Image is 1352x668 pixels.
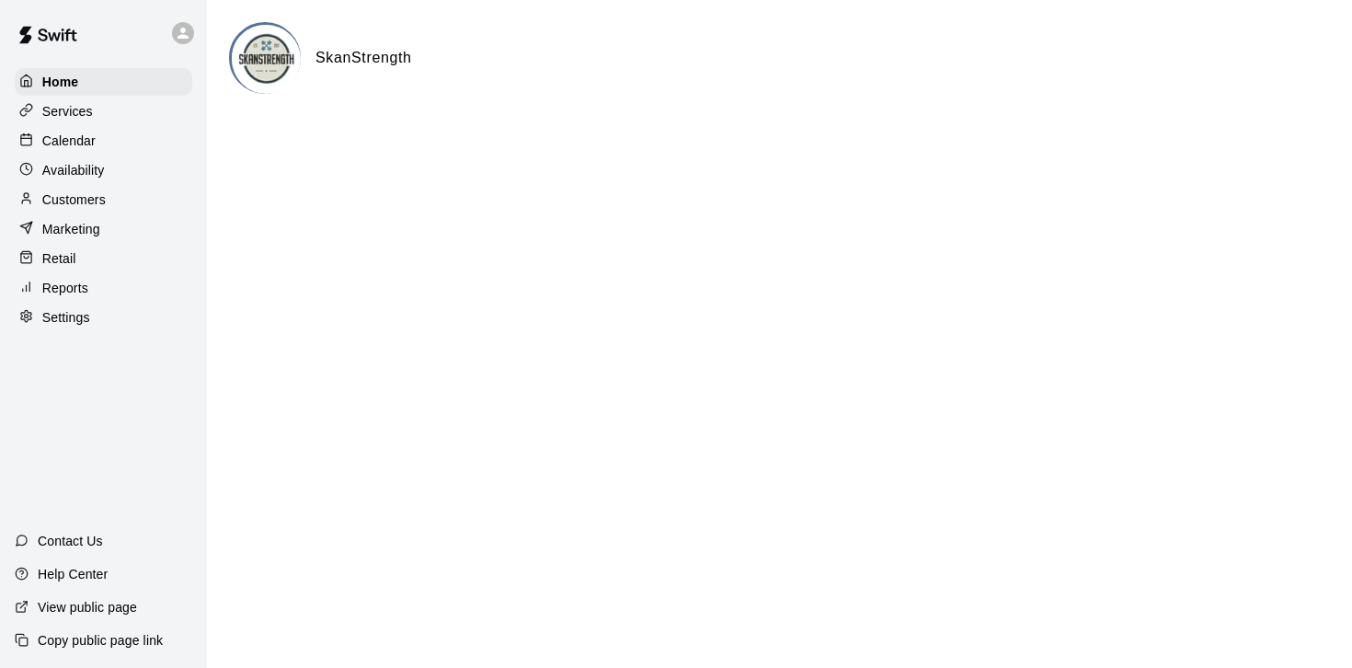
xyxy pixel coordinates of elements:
[232,25,301,94] img: SkanStrength logo
[15,98,192,125] a: Services
[15,127,192,155] a: Calendar
[315,46,412,70] h6: SkanStrength
[15,68,192,96] a: Home
[38,565,108,583] p: Help Center
[38,631,163,650] p: Copy public page link
[15,245,192,272] a: Retail
[38,598,137,616] p: View public page
[15,274,192,302] a: Reports
[42,308,90,327] p: Settings
[42,220,100,238] p: Marketing
[42,190,106,209] p: Customers
[15,304,192,331] a: Settings
[42,73,79,91] p: Home
[42,132,96,150] p: Calendar
[42,279,88,297] p: Reports
[42,161,105,179] p: Availability
[42,249,76,268] p: Retail
[15,186,192,213] a: Customers
[38,532,103,550] p: Contact Us
[15,156,192,184] a: Availability
[42,102,93,121] p: Services
[15,215,192,243] a: Marketing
